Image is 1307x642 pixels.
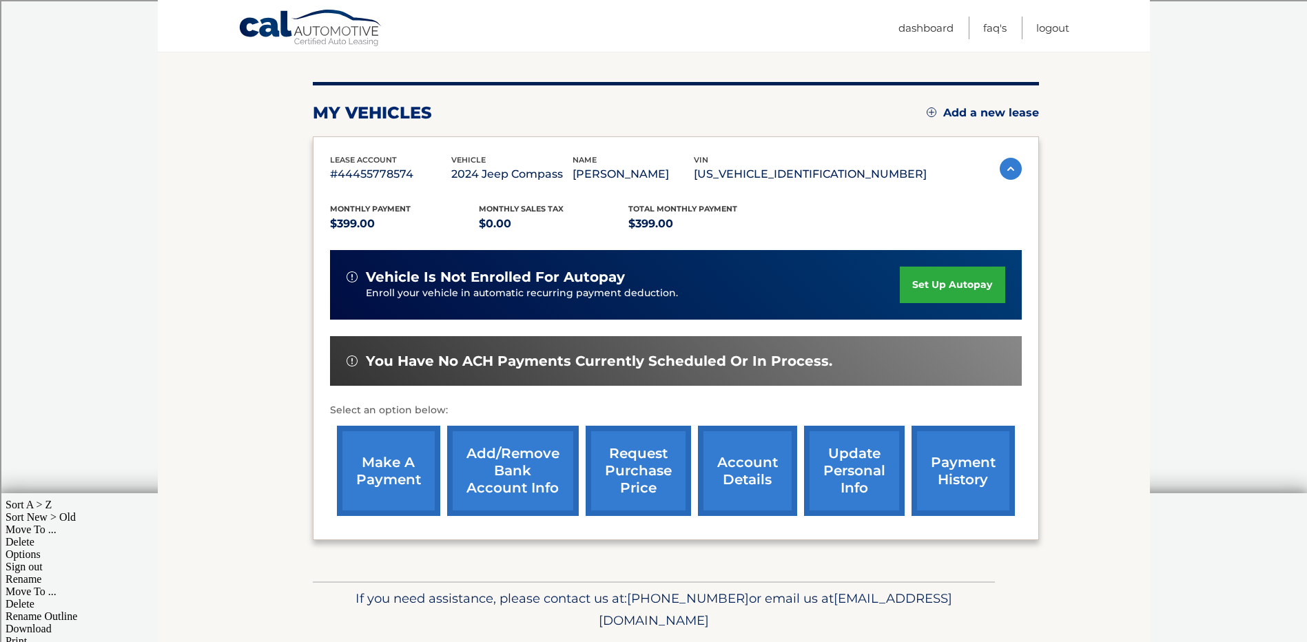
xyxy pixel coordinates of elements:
p: [PERSON_NAME] [573,165,694,184]
span: lease account [330,155,397,165]
a: make a payment [337,426,440,516]
img: accordion-active.svg [1000,158,1022,180]
p: $0.00 [479,214,628,234]
div: TODO: put dlg title [6,241,1301,253]
p: $399.00 [330,214,480,234]
div: JOURNAL [6,429,1301,442]
div: WEBSITE [6,417,1301,429]
div: Delete [6,43,1301,55]
div: CANCEL [6,268,1301,280]
span: vehicle is not enrolled for autopay [366,269,625,286]
div: Sort A > Z [6,6,1301,18]
span: Monthly Payment [330,204,411,214]
div: Move To ... [6,30,1301,43]
p: #44455778574 [330,165,451,184]
a: payment history [912,426,1015,516]
div: SAVE AND GO HOME [6,305,1301,318]
a: Add a new lease [927,106,1039,120]
div: Newspaper [6,204,1301,216]
input: Search sources [6,454,127,468]
h2: my vehicles [313,103,432,123]
span: name [573,155,597,165]
span: [PHONE_NUMBER] [627,590,749,606]
p: Select an option below: [330,402,1022,419]
span: Monthly sales Tax [479,204,564,214]
div: Print [6,142,1301,154]
div: DELETE [6,318,1301,330]
a: request purchase price [586,426,691,516]
div: Delete [6,105,1301,117]
p: 2024 Jeep Compass [451,165,573,184]
a: update personal info [804,426,905,516]
div: Television/Radio [6,216,1301,229]
div: Move to ... [6,330,1301,342]
p: [US_VEHICLE_IDENTIFICATION_NUMBER] [694,165,927,184]
p: If you need assistance, please contact us at: or email us at [322,588,986,632]
a: FAQ's [983,17,1007,39]
div: Sort New > Old [6,18,1301,30]
div: CANCEL [6,355,1301,367]
a: Dashboard [898,17,954,39]
div: ??? [6,280,1301,293]
div: MOVE [6,367,1301,380]
p: $399.00 [628,214,778,234]
div: Magazine [6,191,1301,204]
span: vin [694,155,708,165]
div: Move To ... [6,92,1301,105]
div: Journal [6,179,1301,191]
img: alert-white.svg [347,271,358,282]
div: Rename [6,80,1301,92]
span: Total Monthly Payment [628,204,737,214]
span: [EMAIL_ADDRESS][DOMAIN_NAME] [599,590,952,628]
div: New source [6,380,1301,392]
div: MORE [6,442,1301,454]
div: SAVE [6,392,1301,404]
div: Search for Source [6,167,1301,179]
div: This outline has no content. Would you like to delete it? [6,293,1301,305]
a: account details [698,426,797,516]
a: set up autopay [900,267,1005,303]
div: Options [6,55,1301,68]
div: Add Outline Template [6,154,1301,167]
a: Logout [1036,17,1069,39]
div: Download [6,130,1301,142]
span: You have no ACH payments currently scheduled or in process. [366,353,832,370]
div: Rename Outline [6,117,1301,130]
div: BOOK [6,404,1301,417]
img: add.svg [927,107,936,117]
div: Home [6,342,1301,355]
img: alert-white.svg [347,355,358,366]
a: Add/Remove bank account info [447,426,579,516]
div: Visual Art [6,229,1301,241]
div: Sign out [6,68,1301,80]
a: Cal Automotive [238,9,383,49]
p: Enroll your vehicle in automatic recurring payment deduction. [366,286,901,301]
span: vehicle [451,155,486,165]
